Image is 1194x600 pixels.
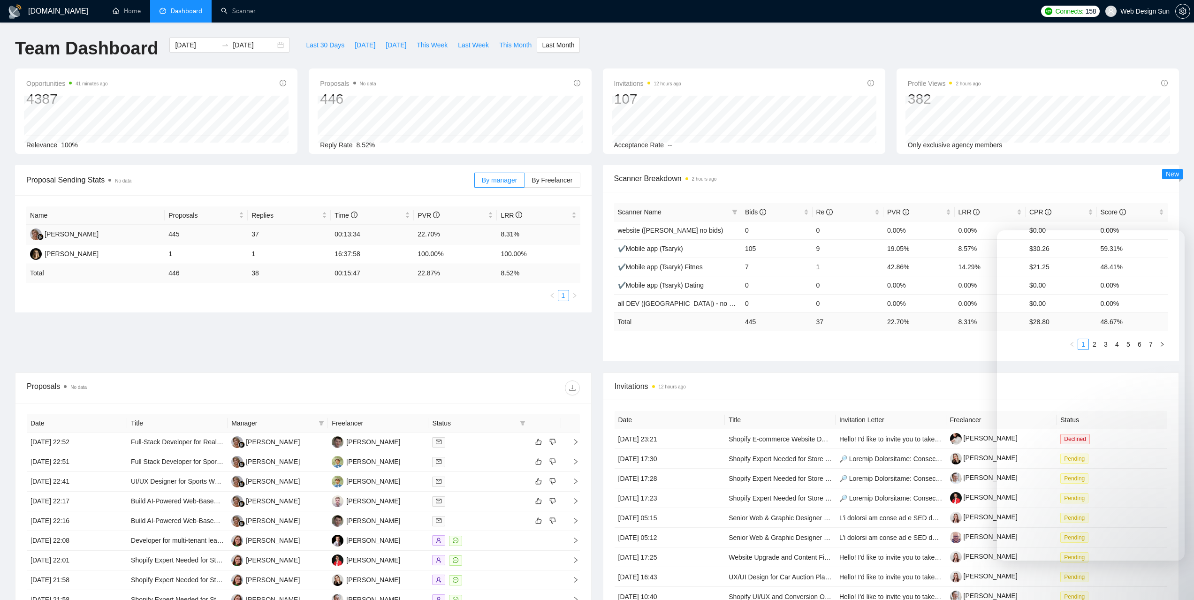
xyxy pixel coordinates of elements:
[549,517,556,524] span: dislike
[320,78,376,89] span: Proposals
[127,414,228,433] th: Title
[535,497,542,505] span: like
[131,478,262,485] a: UI/UX Designer for Sports Web3 App Update
[26,90,108,108] div: 4387
[160,8,166,14] span: dashboard
[332,436,343,448] img: PP
[615,411,725,429] th: Date
[248,225,331,244] td: 37
[618,300,741,307] a: all DEV ([GEOGRAPHIC_DATA]) - no bids
[883,221,955,239] td: 0.00%
[453,538,458,543] span: message
[558,290,569,301] li: 1
[547,290,558,301] button: left
[572,293,578,298] span: right
[955,294,1026,312] td: 0.00%
[248,206,331,225] th: Replies
[76,81,107,86] time: 41 minutes ago
[549,293,555,298] span: left
[1045,209,1051,215] span: info-circle
[547,476,558,487] button: dislike
[533,436,544,448] button: like
[131,497,409,505] a: Build AI-Powered Web-Based Reporting Dashboard with User-Specific Menus and Excel Export
[251,210,320,220] span: Replies
[950,453,962,464] img: c1lA9BsF5ekLmkb4qkoMBbm_RNtTuon5aV-MajedG1uHbc9xb_758DYF03Xihb5AW5
[547,456,558,467] button: dislike
[565,384,579,392] span: download
[26,174,474,186] span: Proposal Sending Stats
[26,141,57,149] span: Relevance
[331,244,414,264] td: 16:37:58
[332,516,400,524] a: PP[PERSON_NAME]
[346,516,400,526] div: [PERSON_NAME]
[497,264,580,282] td: 8.52 %
[1161,80,1168,86] span: info-circle
[618,208,662,216] span: Scanner Name
[659,384,686,389] time: 12 hours ago
[332,574,343,586] img: AL
[131,438,329,446] a: Full-Stack Developer for Real-Time AI Audio Streaming SaaS (MVP)
[1162,568,1185,591] iframe: To enrich screen reader interactions, please activate Accessibility in Grammarly extension settings
[950,433,962,445] img: c1q-mPHaWnGAL2MIEbr0kFuMS8xY_Q_ygfVG4mWIl9GnoaSGTtngMROsLAr-hovGCP
[171,7,202,15] span: Dashboard
[956,81,981,86] time: 2 hours ago
[1176,8,1190,15] span: setting
[27,414,127,433] th: Date
[360,81,376,86] span: No data
[883,312,955,331] td: 22.70 %
[516,212,522,218] span: info-circle
[231,457,300,465] a: MC[PERSON_NAME]
[418,212,440,219] span: PVR
[1029,208,1051,216] span: CPR
[320,90,376,108] div: 446
[221,41,229,49] span: to
[883,258,955,276] td: 42.86%
[328,414,428,433] th: Freelancer
[27,380,303,395] div: Proposals
[335,212,357,219] span: Time
[614,312,742,331] td: Total
[414,244,497,264] td: 100.00%
[973,209,980,215] span: info-circle
[301,38,350,53] button: Last 30 Days
[501,212,522,219] span: LRR
[654,81,681,86] time: 12 hours ago
[165,244,248,264] td: 1
[535,478,542,485] span: like
[760,209,766,215] span: info-circle
[741,221,813,239] td: 0
[231,438,300,445] a: MC[PERSON_NAME]
[231,515,243,527] img: MC
[332,456,343,468] img: IT
[537,38,579,53] button: Last Month
[248,264,331,282] td: 38
[549,458,556,465] span: dislike
[946,411,1057,429] th: Freelancer
[411,38,453,53] button: This Week
[380,38,411,53] button: [DATE]
[741,312,813,331] td: 445
[453,577,458,583] span: message
[37,234,44,240] img: gigradar-bm.png
[131,458,296,465] a: Full Stack Developer for Sportsfi Web 3 App Deployment
[883,239,955,258] td: 19.05%
[231,418,315,428] span: Manager
[246,437,300,447] div: [PERSON_NAME]
[414,264,497,282] td: 22.87 %
[317,416,326,430] span: filter
[950,551,962,563] img: c1rlM94zDiz4umbxy82VIoyh5gfdYSfjqZlQ5k6nxFCVSoeVjJM9O3ib3Vp8ivm6kD
[231,497,300,504] a: MC[PERSON_NAME]
[246,456,300,467] div: [PERSON_NAME]
[231,536,300,544] a: NK[PERSON_NAME]
[955,239,1026,258] td: 8.57%
[165,206,248,225] th: Proposals
[614,173,1168,184] span: Scanner Breakdown
[453,557,458,563] span: message
[950,513,1018,521] a: [PERSON_NAME]
[729,475,861,482] a: Shopify Expert Needed for Store Optimization
[30,248,42,260] img: NR
[417,40,448,50] span: This Week
[535,438,542,446] span: like
[532,176,572,184] span: By Freelancer
[332,536,400,544] a: YY[PERSON_NAME]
